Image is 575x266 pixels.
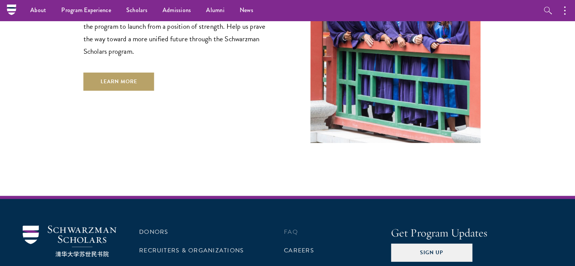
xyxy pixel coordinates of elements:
[139,246,244,255] a: Recruiters & Organizations
[23,226,116,257] img: Schwarzman Scholars
[284,227,298,236] a: FAQ
[391,244,472,262] button: Sign Up
[284,246,314,255] a: Careers
[391,226,552,241] h4: Get Program Updates
[84,73,154,91] a: Learn More
[139,227,168,236] a: Donors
